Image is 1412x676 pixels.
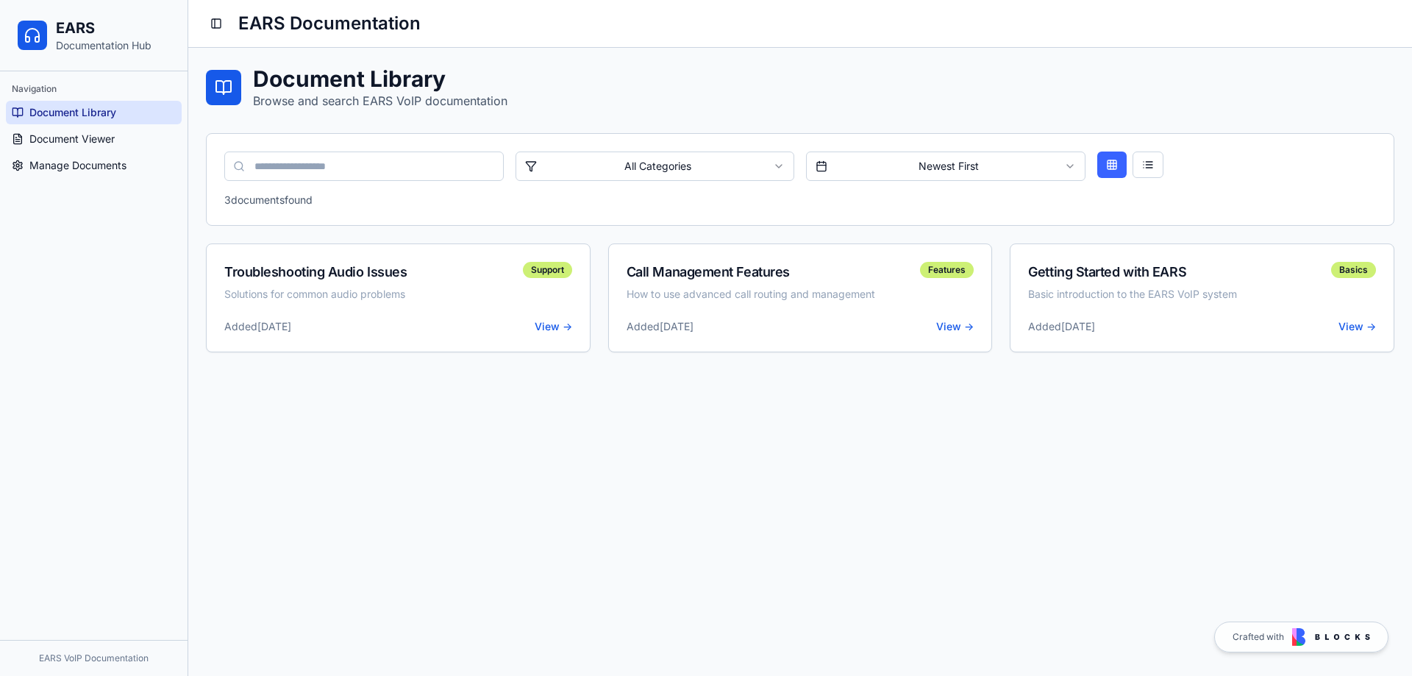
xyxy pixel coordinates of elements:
span: Added [DATE] [224,319,291,334]
h1: EARS [56,18,151,38]
div: Features [920,262,974,278]
a: Document Viewer [6,127,182,151]
span: View → [1338,319,1376,334]
div: Troubleshooting Audio Issues [224,262,407,282]
span: View → [535,319,572,334]
div: Support [523,262,572,278]
div: Solutions for common audio problems [224,287,572,302]
div: Basic introduction to the EARS VoIP system [1028,287,1376,302]
span: Document Viewer [29,132,115,146]
span: Document Library [29,105,116,120]
div: Getting Started with EARS [1028,262,1186,282]
a: Document Library [6,101,182,124]
span: Added [DATE] [1028,319,1095,334]
div: Navigation [6,77,182,101]
span: Crafted with [1233,631,1284,643]
span: 3 document s found [224,193,313,207]
h1: Document Library [253,65,507,92]
a: Getting Started with EARSBasicsBasic introduction to the EARS VoIP systemAdded[DATE]View → [1010,243,1394,352]
img: Blocks [1292,628,1370,646]
a: Troubleshooting Audio IssuesSupportSolutions for common audio problemsAdded[DATE]View → [206,243,591,352]
span: Manage Documents [29,158,126,173]
div: Basics [1331,262,1376,278]
p: Documentation Hub [56,38,151,53]
div: How to use advanced call routing and management [627,287,974,302]
a: Call Management FeaturesFeaturesHow to use advanced call routing and managementAdded[DATE]View → [608,243,993,352]
h2: EARS Documentation [238,12,1394,35]
a: Crafted with [1214,622,1388,652]
div: Call Management Features [627,262,790,282]
a: Manage Documents [6,154,182,177]
span: Added [DATE] [627,319,693,334]
p: Browse and search EARS VoIP documentation [253,92,507,110]
span: View → [936,319,974,334]
div: EARS VoIP Documentation [12,652,176,664]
